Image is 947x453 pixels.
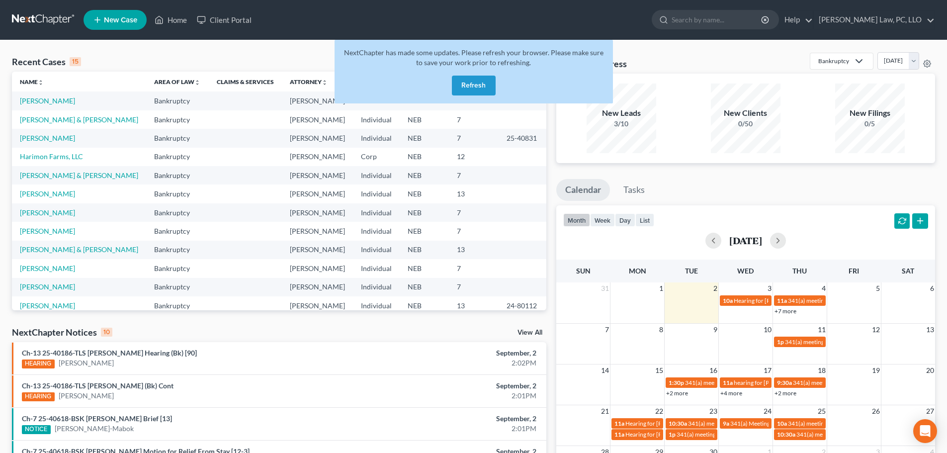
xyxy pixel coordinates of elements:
a: [PERSON_NAME]-Mabok [55,424,134,434]
span: 11a [723,379,733,386]
td: [PERSON_NAME] [282,166,353,184]
span: Fri [849,267,859,275]
span: 17 [763,364,773,376]
div: New Filings [835,107,905,119]
a: +2 more [666,389,688,397]
span: 341(a) meeting for [PERSON_NAME] & [PERSON_NAME] [788,297,937,304]
td: [PERSON_NAME] [282,203,353,222]
td: NEB [400,278,448,296]
span: Mon [629,267,646,275]
td: Individual [353,278,400,296]
a: [PERSON_NAME] [20,282,75,291]
td: 7 [449,129,499,147]
td: Bankruptcy [146,222,208,240]
span: 25 [817,405,827,417]
span: 31 [600,282,610,294]
a: [PERSON_NAME] [20,208,75,217]
a: [PERSON_NAME] [20,227,75,235]
td: Bankruptcy [146,296,208,315]
div: 0/50 [711,119,780,129]
td: [PERSON_NAME] [282,278,353,296]
div: NextChapter Notices [12,326,112,338]
span: 341(a) Meeting for [PERSON_NAME] and [PERSON_NAME] [730,420,885,427]
span: 26 [871,405,881,417]
td: Bankruptcy [146,166,208,184]
span: 10 [763,324,773,336]
span: 341(a) meeting for [PERSON_NAME] [677,431,773,438]
a: [PERSON_NAME] & [PERSON_NAME] [20,245,138,254]
a: [PERSON_NAME] Law, PC, LLO [814,11,935,29]
span: 9 [712,324,718,336]
h2: [DATE] [729,235,762,246]
a: [PERSON_NAME] & [PERSON_NAME] [20,171,138,180]
span: 27 [925,405,935,417]
span: 6 [929,282,935,294]
span: 19 [871,364,881,376]
span: Sun [576,267,591,275]
td: 7 [449,222,499,240]
a: [PERSON_NAME] [59,391,114,401]
td: 7 [449,110,499,129]
a: View All [517,329,542,336]
td: 7 [449,166,499,184]
a: Harimon Farms, LLC [20,152,83,161]
span: 11a [614,420,624,427]
span: 13 [925,324,935,336]
span: 14 [600,364,610,376]
div: Open Intercom Messenger [913,419,937,443]
button: Refresh [452,76,496,95]
span: 9a [723,420,729,427]
span: 341(a) meeting for [PERSON_NAME] [688,420,784,427]
div: New Leads [587,107,656,119]
td: NEB [400,222,448,240]
td: 13 [449,296,499,315]
a: [PERSON_NAME] [20,264,75,272]
div: September, 2 [371,414,536,424]
td: 12 [449,148,499,166]
span: 4 [821,282,827,294]
a: Area of Lawunfold_more [154,78,200,86]
span: New Case [104,16,137,24]
td: [PERSON_NAME] [282,110,353,129]
span: 21 [600,405,610,417]
a: [PERSON_NAME] [59,358,114,368]
span: 10:30a [777,431,795,438]
td: Individual [353,129,400,147]
div: New Clients [711,107,780,119]
td: NEB [400,148,448,166]
a: [PERSON_NAME] [20,301,75,310]
div: 2:01PM [371,391,536,401]
span: 341(a) meeting for [PERSON_NAME] & [PERSON_NAME] [793,379,942,386]
td: Individual [353,166,400,184]
div: HEARING [22,360,55,368]
span: 341(a) meeting for [PERSON_NAME] & [PERSON_NAME] [796,431,945,438]
div: Recent Cases [12,56,81,68]
td: NEB [400,259,448,277]
a: [PERSON_NAME] [20,189,75,198]
span: 341(a) meeting for [PERSON_NAME] [685,379,781,386]
td: Bankruptcy [146,91,208,110]
td: Bankruptcy [146,203,208,222]
td: NEB [400,203,448,222]
td: Individual [353,222,400,240]
td: NEB [400,110,448,129]
a: Help [779,11,813,29]
td: [PERSON_NAME] [282,296,353,315]
td: [PERSON_NAME] [282,184,353,203]
a: +4 more [720,389,742,397]
span: hearing for [PERSON_NAME] [734,379,810,386]
td: Bankruptcy [146,278,208,296]
td: Bankruptcy [146,148,208,166]
td: Individual [353,110,400,129]
a: Attorneyunfold_more [290,78,328,86]
td: Individual [353,241,400,259]
div: September, 2 [371,381,536,391]
a: Client Portal [192,11,257,29]
div: HEARING [22,392,55,401]
button: month [563,213,590,227]
i: unfold_more [322,80,328,86]
td: 13 [449,184,499,203]
a: Ch-13 25-40186-TLS [PERSON_NAME] (Bk) Cont [22,381,173,390]
a: [PERSON_NAME] [20,96,75,105]
span: 10a [777,420,787,427]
